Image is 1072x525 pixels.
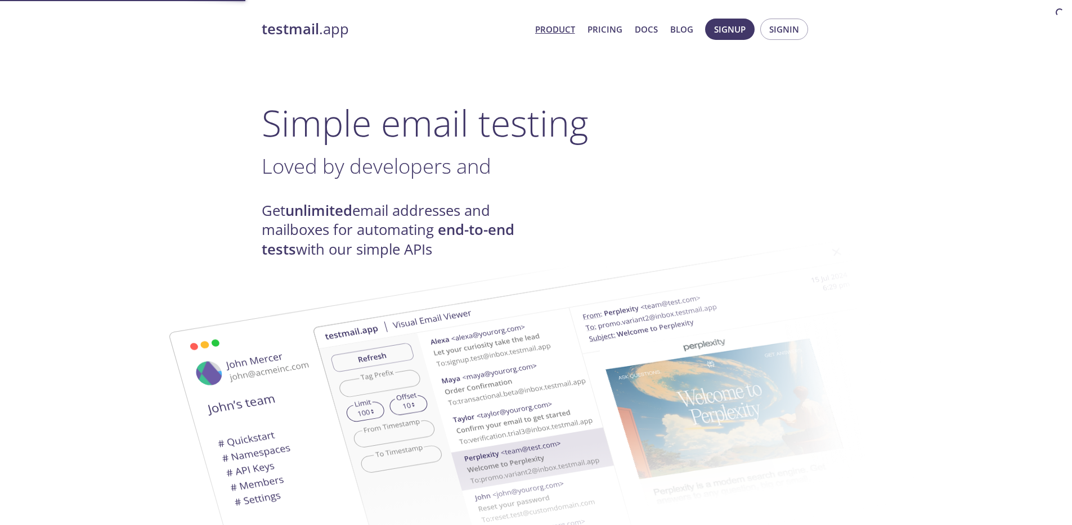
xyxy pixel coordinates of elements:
[262,20,526,39] a: testmail.app
[535,22,575,37] a: Product
[760,19,808,40] button: Signin
[262,152,491,180] span: Loved by developers and
[670,22,693,37] a: Blog
[587,22,622,37] a: Pricing
[714,22,746,37] span: Signup
[262,220,514,259] strong: end-to-end tests
[262,19,319,39] strong: testmail
[769,22,799,37] span: Signin
[705,19,755,40] button: Signup
[262,201,536,259] h4: Get email addresses and mailboxes for automating with our simple APIs
[285,201,352,220] strong: unlimited
[635,22,658,37] a: Docs
[262,101,811,144] h1: Simple email testing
